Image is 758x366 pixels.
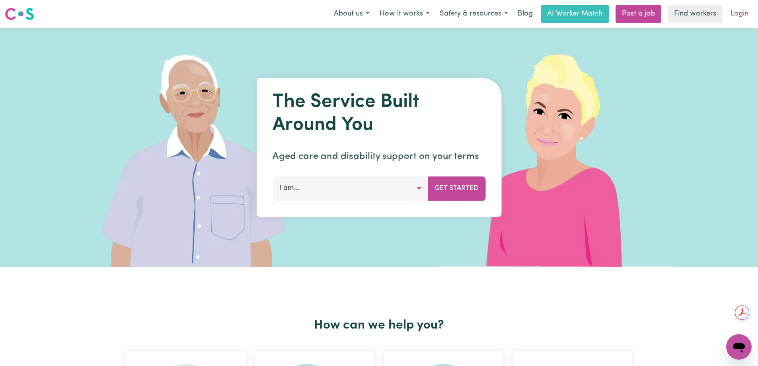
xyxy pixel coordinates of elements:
button: Get Started [428,176,485,200]
h1: The Service Built Around You [273,91,485,137]
button: Safety & resources [435,6,513,22]
button: I am... [273,176,428,200]
iframe: Button to launch messaging window [726,334,752,360]
a: Post a job [616,5,661,23]
a: Login [726,5,753,23]
button: How it works [374,6,435,22]
img: Careseekers logo [5,7,34,21]
p: Aged care and disability support on your terms [273,149,485,164]
a: AI Worker Match [541,5,609,23]
a: Find workers [668,5,723,23]
h2: How can we help you? [121,318,637,333]
a: Careseekers logo [5,5,34,23]
button: About us [329,6,374,22]
a: Blog [513,5,538,23]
